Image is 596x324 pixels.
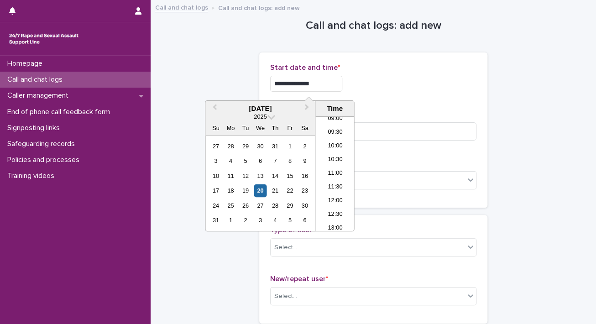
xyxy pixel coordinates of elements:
div: Choose Friday, August 29th, 2025 [284,199,296,212]
div: Select... [274,243,297,252]
li: 11:00 [315,167,354,181]
li: 11:30 [315,181,354,194]
div: Choose Sunday, August 24th, 2025 [209,199,222,212]
div: Choose Thursday, August 28th, 2025 [269,199,281,212]
div: Choose Tuesday, July 29th, 2025 [239,140,251,152]
div: Choose Sunday, August 17th, 2025 [209,184,222,197]
div: Choose Tuesday, September 2nd, 2025 [239,214,251,226]
div: Choose Monday, August 25th, 2025 [225,199,237,212]
li: 09:30 [315,126,354,140]
div: Choose Wednesday, September 3rd, 2025 [254,214,267,226]
p: Policies and processes [4,156,87,164]
div: Choose Sunday, August 10th, 2025 [209,170,222,182]
div: Choose Friday, August 22nd, 2025 [284,184,296,197]
div: Choose Saturday, August 23rd, 2025 [298,184,311,197]
div: Time [318,105,351,113]
div: Choose Saturday, August 2nd, 2025 [298,140,311,152]
div: [DATE] [205,105,315,113]
div: Choose Tuesday, August 12th, 2025 [239,170,251,182]
div: Choose Thursday, August 14th, 2025 [269,170,281,182]
div: Choose Tuesday, August 19th, 2025 [239,184,251,197]
div: Choose Wednesday, August 27th, 2025 [254,199,267,212]
a: Call and chat logs [155,2,208,12]
li: 10:00 [315,140,354,153]
div: Fr [284,122,296,134]
span: 2025 [254,113,267,120]
p: Call and chat logs: add new [218,2,300,12]
div: Choose Thursday, July 31st, 2025 [269,140,281,152]
div: Choose Wednesday, August 13th, 2025 [254,170,267,182]
div: Sa [298,122,311,134]
div: Th [269,122,281,134]
span: Start date and time [270,64,340,71]
span: New/repeat user [270,275,328,282]
div: Choose Tuesday, August 5th, 2025 [239,155,251,167]
div: Choose Wednesday, August 6th, 2025 [254,155,267,167]
div: Choose Friday, September 5th, 2025 [284,214,296,226]
p: End of phone call feedback form [4,108,117,116]
div: month 2025-08 [209,139,312,228]
p: Safeguarding records [4,140,82,148]
button: Previous Month [206,102,221,116]
div: Su [209,122,222,134]
li: 10:30 [315,153,354,167]
div: Tu [239,122,251,134]
div: Choose Monday, August 18th, 2025 [225,184,237,197]
div: Choose Monday, August 4th, 2025 [225,155,237,167]
p: Signposting links [4,124,67,132]
div: Select... [274,292,297,301]
div: Choose Thursday, September 4th, 2025 [269,214,281,226]
p: Training videos [4,172,62,180]
div: Choose Saturday, August 30th, 2025 [298,199,311,212]
div: Choose Thursday, August 21st, 2025 [269,184,281,197]
p: Homepage [4,59,50,68]
div: Choose Monday, September 1st, 2025 [225,214,237,226]
p: Caller management [4,91,76,100]
div: Choose Sunday, August 31st, 2025 [209,214,222,226]
div: Choose Monday, July 28th, 2025 [225,140,237,152]
p: Call and chat logs [4,75,70,84]
div: Choose Sunday, August 3rd, 2025 [209,155,222,167]
div: Choose Saturday, August 16th, 2025 [298,170,311,182]
div: We [254,122,267,134]
button: Next Month [300,102,315,116]
div: Choose Monday, August 11th, 2025 [225,170,237,182]
div: Choose Thursday, August 7th, 2025 [269,155,281,167]
img: rhQMoQhaT3yELyF149Cw [7,30,80,48]
div: Choose Tuesday, August 26th, 2025 [239,199,251,212]
div: Choose Wednesday, August 20th, 2025 [254,184,267,197]
div: Choose Friday, August 15th, 2025 [284,170,296,182]
li: 09:00 [315,112,354,126]
div: Choose Wednesday, July 30th, 2025 [254,140,267,152]
li: 12:00 [315,194,354,208]
div: Choose Friday, August 1st, 2025 [284,140,296,152]
li: 13:00 [315,222,354,235]
li: 12:30 [315,208,354,222]
div: Choose Saturday, August 9th, 2025 [298,155,311,167]
div: Mo [225,122,237,134]
div: Choose Saturday, September 6th, 2025 [298,214,311,226]
div: Choose Friday, August 8th, 2025 [284,155,296,167]
div: Choose Sunday, July 27th, 2025 [209,140,222,152]
h1: Call and chat logs: add new [259,19,487,32]
span: Type of user [270,226,314,234]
